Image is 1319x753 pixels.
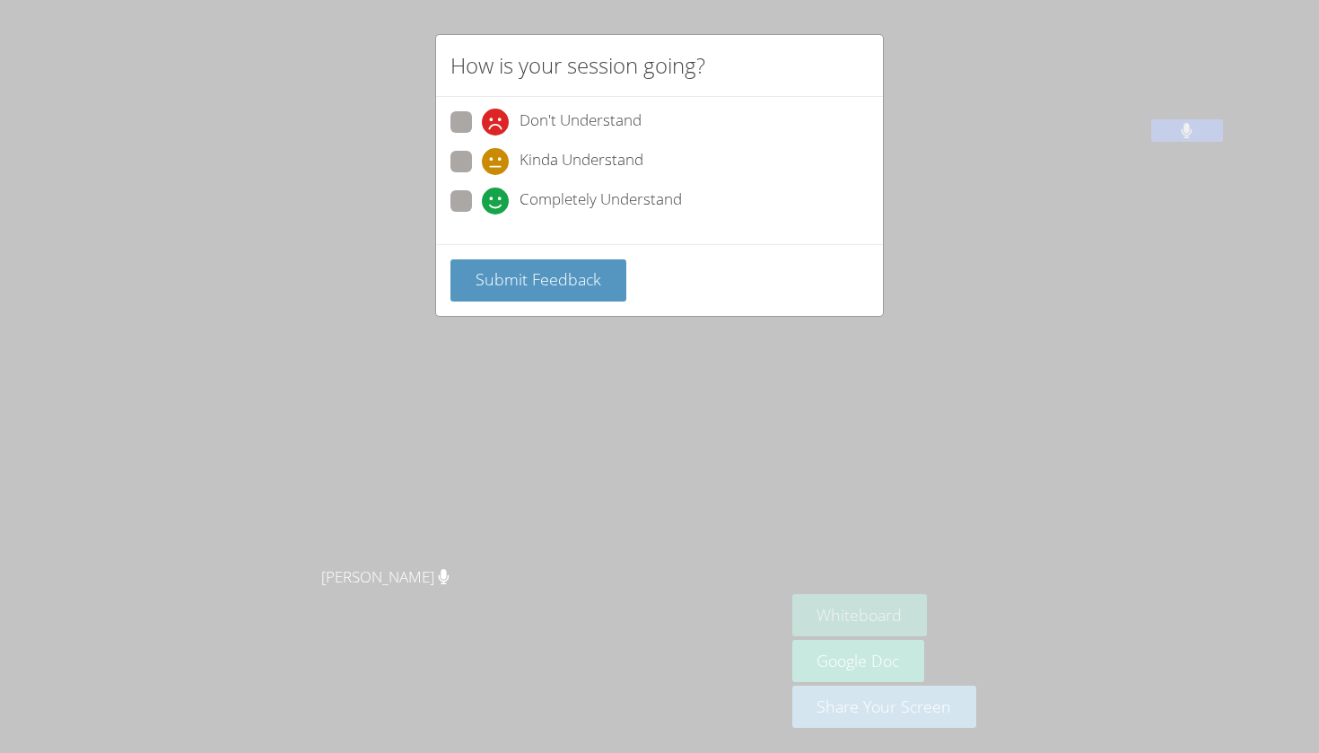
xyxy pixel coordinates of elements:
button: Submit Feedback [450,259,626,302]
span: Don't Understand [520,109,642,136]
h2: How is your session going? [450,49,705,82]
span: Kinda Understand [520,148,643,175]
span: Submit Feedback [476,268,601,290]
span: Completely Understand [520,188,682,215]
